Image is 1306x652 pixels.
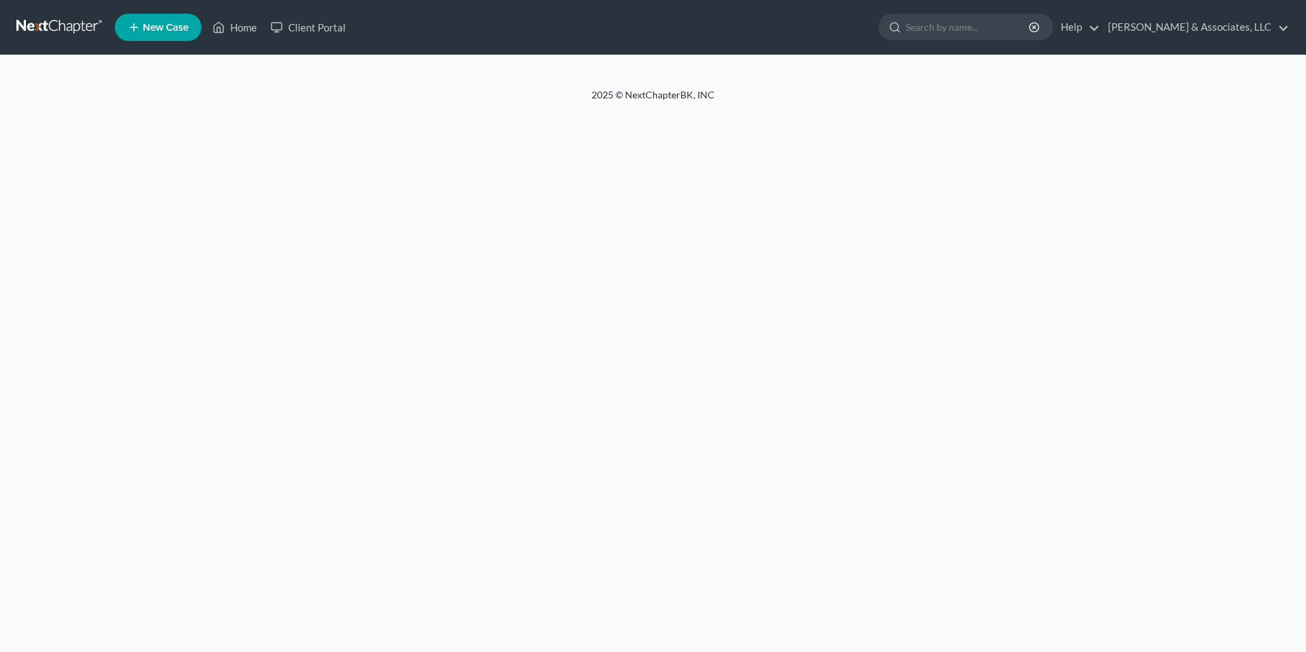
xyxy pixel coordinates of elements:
[1054,15,1100,40] a: Help
[906,14,1031,40] input: Search by name...
[1101,15,1289,40] a: [PERSON_NAME] & Associates, LLC
[143,23,189,33] span: New Case
[206,15,264,40] a: Home
[264,88,1042,113] div: 2025 © NextChapterBK, INC
[264,15,352,40] a: Client Portal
